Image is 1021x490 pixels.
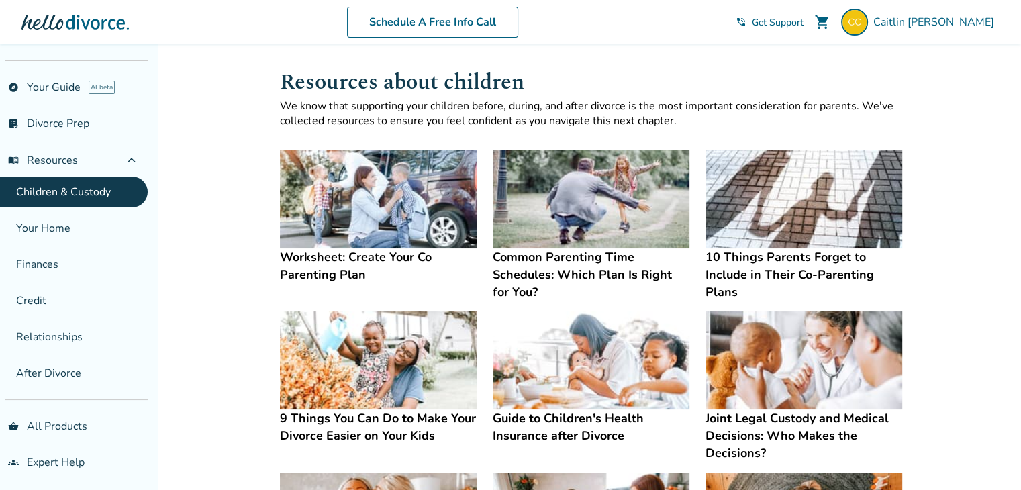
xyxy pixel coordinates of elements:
[280,66,903,99] h1: Resources about children
[706,248,902,301] h4: 10 Things Parents Forget to Include in Their Co-Parenting Plans
[752,16,804,29] span: Get Support
[8,118,19,129] span: list_alt_check
[736,17,746,28] span: phone_in_talk
[954,426,1021,490] iframe: Chat Widget
[8,82,19,93] span: explore
[736,16,804,29] a: phone_in_talkGet Support
[280,311,477,410] img: 9 Things You Can Do to Make Your Divorce Easier on Your Kids
[124,152,140,168] span: expand_less
[280,150,477,283] a: Worksheet: Create Your Co Parenting PlanWorksheet: Create Your Co Parenting Plan
[706,150,902,301] a: 10 Things Parents Forget to Include in Their Co-Parenting Plans10 Things Parents Forget to Includ...
[493,150,689,301] a: Common Parenting Time Schedules: Which Plan Is Right for You?Common Parenting Time Schedules: Whi...
[706,409,902,462] h4: Joint Legal Custody and Medical Decisions: Who Makes the Decisions?
[8,421,19,432] span: shopping_basket
[841,9,868,36] img: caitlinmcoffey@gmail.com
[814,14,830,30] span: shopping_cart
[706,311,902,462] a: Joint Legal Custody and Medical Decisions: Who Makes the Decisions?Joint Legal Custody and Medica...
[280,99,903,128] p: We know that supporting your children before, during, and after divorce is the most important con...
[493,311,689,445] a: Guide to Children's Health Insurance after DivorceGuide to Children's Health Insurance after Divorce
[706,311,902,410] img: Joint Legal Custody and Medical Decisions: Who Makes the Decisions?
[8,457,19,468] span: groups
[280,409,477,444] h4: 9 Things You Can Do to Make Your Divorce Easier on Your Kids
[89,81,115,94] span: AI beta
[280,248,477,283] h4: Worksheet: Create Your Co Parenting Plan
[280,311,477,445] a: 9 Things You Can Do to Make Your Divorce Easier on Your Kids9 Things You Can Do to Make Your Divo...
[8,155,19,166] span: menu_book
[873,15,1000,30] span: Caitlin [PERSON_NAME]
[706,150,902,248] img: 10 Things Parents Forget to Include in Their Co-Parenting Plans
[280,150,477,248] img: Worksheet: Create Your Co Parenting Plan
[8,153,78,168] span: Resources
[493,150,689,248] img: Common Parenting Time Schedules: Which Plan Is Right for You?
[347,7,518,38] a: Schedule A Free Info Call
[493,248,689,301] h4: Common Parenting Time Schedules: Which Plan Is Right for You?
[493,311,689,410] img: Guide to Children's Health Insurance after Divorce
[493,409,689,444] h4: Guide to Children's Health Insurance after Divorce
